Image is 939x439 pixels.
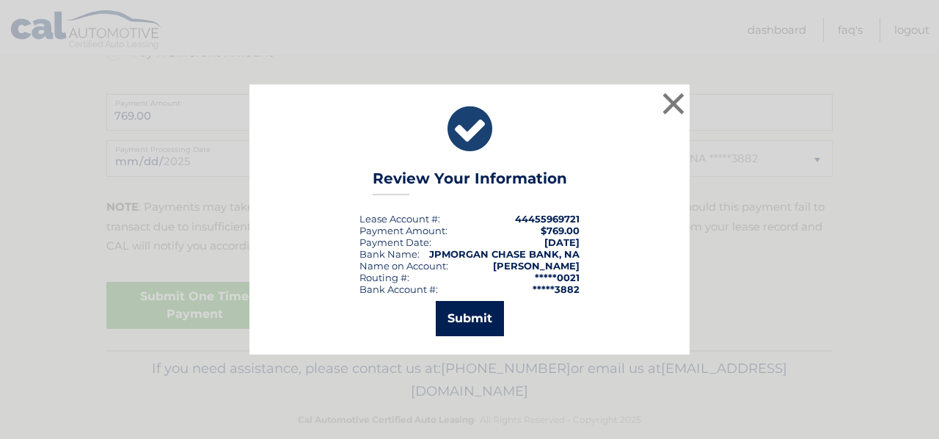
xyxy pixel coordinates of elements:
[359,225,447,236] div: Payment Amount:
[544,236,580,248] span: [DATE]
[659,89,688,118] button: ×
[359,248,420,260] div: Bank Name:
[359,283,438,295] div: Bank Account #:
[515,213,580,225] strong: 44455969721
[436,301,504,336] button: Submit
[359,236,431,248] div: :
[359,236,429,248] span: Payment Date
[373,170,567,195] h3: Review Your Information
[429,248,580,260] strong: JPMORGAN CHASE BANK, NA
[359,260,448,272] div: Name on Account:
[359,213,440,225] div: Lease Account #:
[493,260,580,272] strong: [PERSON_NAME]
[359,272,409,283] div: Routing #:
[541,225,580,236] span: $769.00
